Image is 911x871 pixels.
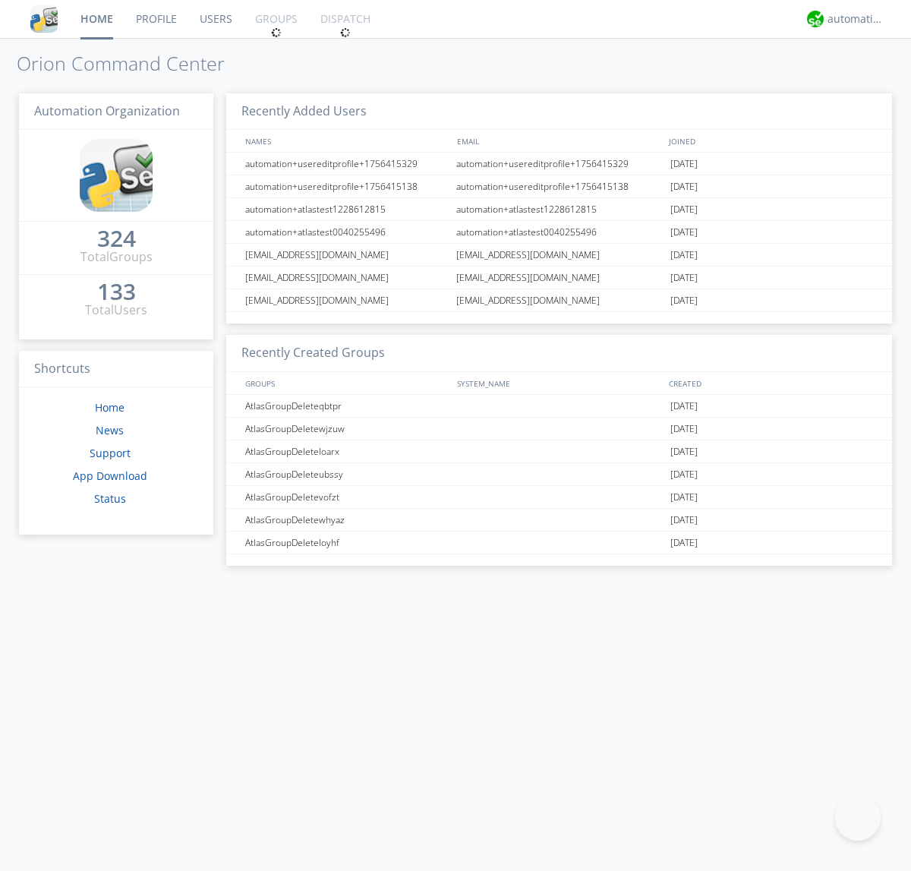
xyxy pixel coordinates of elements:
a: automation+atlastest1228612815automation+atlastest1228612815[DATE] [226,198,892,221]
a: AtlasGroupDeletewjzuw[DATE] [226,418,892,440]
a: 133 [97,284,136,301]
span: [DATE] [670,153,698,175]
div: [EMAIL_ADDRESS][DOMAIN_NAME] [452,244,667,266]
a: [EMAIL_ADDRESS][DOMAIN_NAME][EMAIL_ADDRESS][DOMAIN_NAME][DATE] [226,289,892,312]
a: AtlasGroupDeletewhyaz[DATE] [226,509,892,532]
a: Status [94,491,126,506]
div: [EMAIL_ADDRESS][DOMAIN_NAME] [241,267,452,289]
div: Total Users [85,301,147,319]
a: Support [90,446,131,460]
div: automation+usereditprofile+1756415138 [241,175,452,197]
div: [EMAIL_ADDRESS][DOMAIN_NAME] [452,289,667,311]
a: App Download [73,469,147,483]
div: AtlasGroupDeleteloyhf [241,532,452,554]
a: automation+atlastest0040255496automation+atlastest0040255496[DATE] [226,221,892,244]
a: Home [95,400,125,415]
div: [EMAIL_ADDRESS][DOMAIN_NAME] [452,267,667,289]
span: [DATE] [670,418,698,440]
a: [EMAIL_ADDRESS][DOMAIN_NAME][EMAIL_ADDRESS][DOMAIN_NAME][DATE] [226,244,892,267]
div: automation+usereditprofile+1756415329 [241,153,452,175]
img: spin.svg [271,27,282,38]
div: automation+atlastest0040255496 [452,221,667,243]
div: 324 [97,231,136,246]
span: [DATE] [670,463,698,486]
a: 324 [97,231,136,248]
div: automation+atlastest0040255496 [241,221,452,243]
img: cddb5a64eb264b2086981ab96f4c1ba7 [80,139,153,212]
span: [DATE] [670,486,698,509]
div: AtlasGroupDeletevofzt [241,486,452,508]
span: [DATE] [670,244,698,267]
div: automation+usereditprofile+1756415329 [452,153,667,175]
div: AtlasGroupDeletewhyaz [241,509,452,531]
a: AtlasGroupDeleteubssy[DATE] [226,463,892,486]
span: [DATE] [670,267,698,289]
div: SYSTEM_NAME [453,372,665,394]
img: cddb5a64eb264b2086981ab96f4c1ba7 [30,5,58,33]
div: AtlasGroupDeleteqbtpr [241,395,452,417]
div: 133 [97,284,136,299]
div: NAMES [241,130,449,152]
div: AtlasGroupDeleteloarx [241,440,452,462]
span: [DATE] [670,532,698,554]
span: Automation Organization [34,103,180,119]
a: automation+usereditprofile+1756415329automation+usereditprofile+1756415329[DATE] [226,153,892,175]
iframe: Toggle Customer Support [835,795,881,841]
div: [EMAIL_ADDRESS][DOMAIN_NAME] [241,244,452,266]
div: Total Groups [80,248,153,266]
img: spin.svg [340,27,351,38]
span: [DATE] [670,509,698,532]
span: [DATE] [670,395,698,418]
a: AtlasGroupDeletevofzt[DATE] [226,486,892,509]
a: AtlasGroupDeleteloarx[DATE] [226,440,892,463]
div: automation+atlastest1228612815 [241,198,452,220]
div: AtlasGroupDeleteubssy [241,463,452,485]
div: automation+usereditprofile+1756415138 [452,175,667,197]
a: AtlasGroupDeleteqbtpr[DATE] [226,395,892,418]
h3: Recently Added Users [226,93,892,131]
span: [DATE] [670,221,698,244]
span: [DATE] [670,440,698,463]
div: AtlasGroupDeletewjzuw [241,418,452,440]
a: [EMAIL_ADDRESS][DOMAIN_NAME][EMAIL_ADDRESS][DOMAIN_NAME][DATE] [226,267,892,289]
img: d2d01cd9b4174d08988066c6d424eccd [807,11,824,27]
div: CREATED [665,372,878,394]
a: News [96,423,124,437]
span: [DATE] [670,198,698,221]
a: AtlasGroupDeleteloyhf[DATE] [226,532,892,554]
h3: Recently Created Groups [226,335,892,372]
h3: Shortcuts [19,351,213,388]
span: [DATE] [670,175,698,198]
a: automation+usereditprofile+1756415138automation+usereditprofile+1756415138[DATE] [226,175,892,198]
span: [DATE] [670,289,698,312]
div: automation+atlas [827,11,884,27]
div: EMAIL [453,130,665,152]
div: JOINED [665,130,878,152]
div: automation+atlastest1228612815 [452,198,667,220]
div: GROUPS [241,372,449,394]
div: [EMAIL_ADDRESS][DOMAIN_NAME] [241,289,452,311]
